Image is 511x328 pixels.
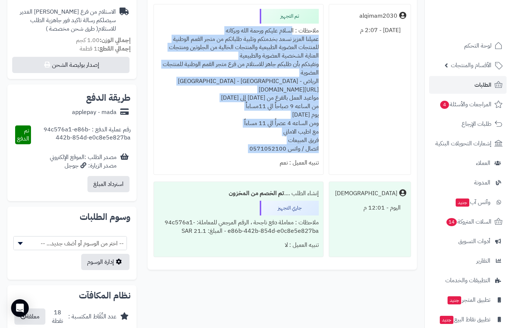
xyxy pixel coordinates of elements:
[17,126,29,144] span: تم الدفع
[81,254,130,270] a: إدارة الوسوم
[446,218,457,226] span: 14
[260,201,319,215] div: جاري التجهيز
[439,99,491,110] span: المراجعات والأسئلة
[429,252,507,270] a: التقارير
[458,236,490,246] span: أدوات التسويق
[429,193,507,211] a: وآتس آبجديد
[429,76,507,94] a: الطلبات
[97,44,131,53] strong: إجمالي القطع:
[429,135,507,152] a: إشعارات التحويلات البنكية
[86,93,131,102] h2: طريقة الدفع
[12,57,130,73] button: إصدار بوليصة الشحن
[52,308,63,325] div: 18
[455,197,490,207] span: وآتس آب
[335,189,397,198] div: [DEMOGRAPHIC_DATA]
[451,60,491,70] span: الأقسام والمنتجات
[462,119,491,129] span: طلبات الإرجاع
[476,256,490,266] span: التقارير
[13,291,131,300] h2: نظام المكافآت
[359,12,397,20] div: alqimam2030
[100,36,131,45] strong: إجمالي الوزن:
[429,213,507,231] a: السلات المتروكة14
[11,299,29,317] div: Open Intercom Messenger
[429,154,507,172] a: العملاء
[445,275,490,286] span: التطبيقات والخدمات
[46,24,98,33] span: ( طرق شحن مخصصة )
[429,232,507,250] a: أدوات التسويق
[456,198,469,207] span: جديد
[14,236,127,251] span: -- اختر من الوسوم أو أضف جديد... --
[429,37,507,55] a: لوحة التحكم
[476,158,490,168] span: العملاء
[87,176,130,192] button: استرداد المبلغ
[13,8,116,33] div: الاستلام من فرع [PERSON_NAME] الغدير سيصلكم رسالة تاكيد فور جاهزية الطلب للاستلام
[13,213,131,221] h2: وسوم الطلبات
[158,24,319,156] div: ملاحظات : السلام عليكم ورحمة الله وبركاته عميلنا العزيز نسعد بخدمتكم وتلبية طلباتكم من متجر القمم...
[429,272,507,289] a: التطبيقات والخدمات
[31,125,131,145] div: رقم عملية الدفع : 94c576a1-e86b-442b-854d-e0c8e5e827ba
[158,156,319,170] div: تنبيه العميل : نعم
[464,41,491,51] span: لوحة التحكم
[68,313,117,321] div: عدد النِّقَاط المكتسبة :
[440,101,449,109] span: 4
[474,177,490,188] span: المدونة
[72,108,117,117] div: applepay - mada
[435,138,491,149] span: إشعارات التحويلات البنكية
[50,162,117,170] div: مصدر الزيارة: جوجل
[448,296,461,304] span: جديد
[474,80,491,90] span: الطلبات
[446,217,491,227] span: السلات المتروكة
[229,189,284,198] b: تم الخصم من المخزون
[158,215,319,238] div: ملاحظات : معاملة دفع ناجحة ، الرقم المرجعي للمعاملة: 94c576a1-e86b-442b-854d-e0c8e5e827ba - المبل...
[158,238,319,252] div: تنبيه العميل : لا
[440,316,453,324] span: جديد
[260,9,319,24] div: تم التجهيز
[447,295,490,305] span: تطبيق المتجر
[80,44,131,53] small: 1 قطعة
[439,314,490,325] span: تطبيق نقاط البيع
[429,291,507,309] a: تطبيق المتجرجديد
[158,186,319,201] div: إنشاء الطلب ....
[14,308,45,325] button: معلقة
[429,115,507,133] a: طلبات الإرجاع
[13,236,127,250] span: -- اختر من الوسوم أو أضف جديد... --
[50,153,117,170] div: مصدر الطلب :الموقع الإلكتروني
[76,36,131,45] small: 1.00 كجم
[429,96,507,113] a: المراجعات والأسئلة4
[52,317,63,325] div: نقطة
[429,174,507,191] a: المدونة
[334,201,406,215] div: اليوم - 12:01 م
[334,23,406,38] div: [DATE] - 2:07 م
